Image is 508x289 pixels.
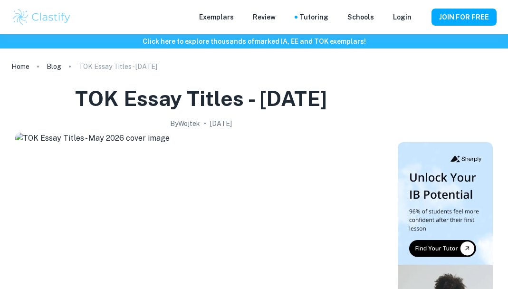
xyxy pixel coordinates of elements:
[204,118,206,129] p: •
[253,12,276,22] p: Review
[431,9,497,26] button: JOIN FOR FREE
[199,12,234,22] p: Exemplars
[78,61,157,72] p: TOK Essay Titles - [DATE]
[347,12,374,22] a: Schools
[11,8,72,27] img: Clastify logo
[393,12,412,22] a: Login
[75,85,327,113] h1: TOK Essay Titles - [DATE]
[11,60,29,73] a: Home
[170,118,200,129] h2: By Wojtek
[47,60,61,73] a: Blog
[419,15,424,19] button: Help and Feedback
[210,118,232,129] h2: [DATE]
[299,12,328,22] a: Tutoring
[2,36,506,47] h6: Click here to explore thousands of marked IA, EE and TOK exemplars !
